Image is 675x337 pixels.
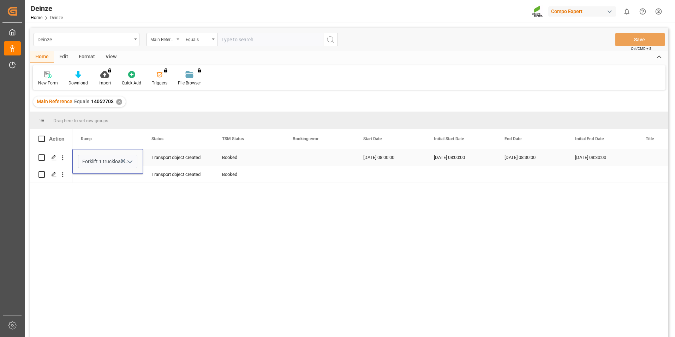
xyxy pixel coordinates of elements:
[30,166,72,183] div: Press SPACE to select this row.
[532,5,543,18] img: Screenshot%202023-09-29%20at%2010.02.21.png_1712312052.png
[548,6,616,17] div: Compo Expert
[31,3,63,14] div: Deinze
[293,136,318,141] span: Booking error
[151,166,205,183] div: Transport object created
[116,99,122,105] div: ✕
[425,149,496,166] div: [DATE] 08:00:00
[619,4,635,19] button: show 0 new notifications
[615,33,665,46] button: Save
[68,80,88,86] div: Download
[323,33,338,46] button: search button
[355,149,425,166] div: [DATE] 08:00:00
[30,149,72,166] div: Press SPACE to select this row.
[222,136,244,141] span: TSM Status
[217,33,323,46] input: Type to search
[78,155,137,168] input: Type to search/select
[504,136,521,141] span: End Date
[186,35,210,43] div: Equals
[434,136,464,141] span: Initial Start Date
[31,15,42,20] a: Home
[38,80,58,86] div: New Form
[53,118,108,123] span: Drag here to set row groups
[49,136,64,142] div: Action
[34,33,139,46] button: open menu
[635,4,651,19] button: Help Center
[74,99,89,104] span: Equals
[100,51,122,63] div: View
[37,35,132,43] div: Deinze
[91,99,114,104] span: 14052703
[222,166,276,183] div: Booked
[150,35,174,43] div: Main Reference
[182,33,217,46] button: open menu
[54,51,73,63] div: Edit
[631,46,651,51] span: Ctrl/CMD + S
[151,136,163,141] span: Status
[548,5,619,18] button: Compo Expert
[73,51,100,63] div: Format
[363,136,382,141] span: Start Date
[147,33,182,46] button: open menu
[124,156,135,167] button: open menu
[222,149,276,166] div: Booked
[151,149,205,166] div: Transport object created
[81,136,92,141] span: Ramp
[575,136,604,141] span: Initial End Date
[567,149,637,166] div: [DATE] 08:30:00
[37,99,72,104] span: Main Reference
[646,136,654,141] span: Title
[496,149,567,166] div: [DATE] 08:30:00
[30,51,54,63] div: Home
[122,80,141,86] div: Quick Add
